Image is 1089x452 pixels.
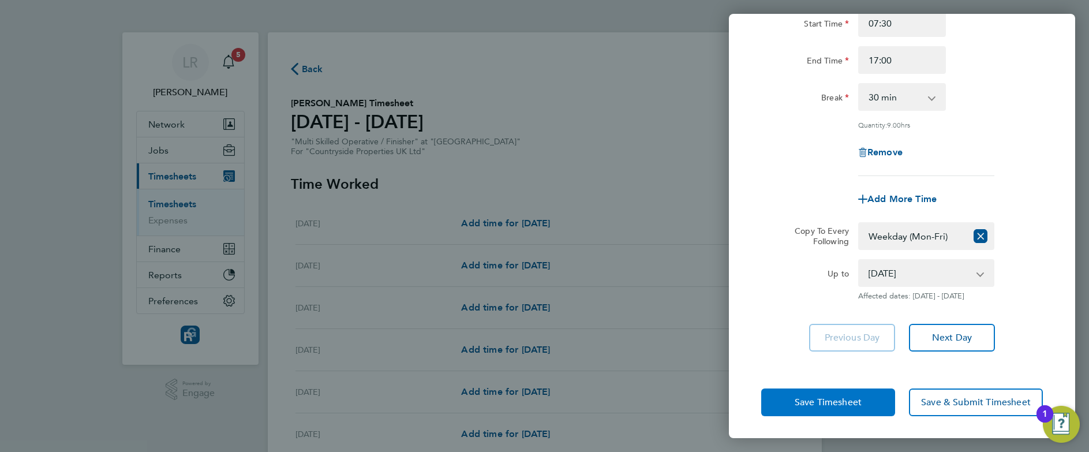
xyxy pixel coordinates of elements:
span: Next Day [932,332,972,343]
button: Remove [858,148,903,157]
button: Save Timesheet [761,389,895,416]
input: E.g. 08:00 [858,9,946,37]
label: End Time [807,55,849,69]
label: Up to [828,268,849,282]
button: Save & Submit Timesheet [909,389,1043,416]
label: Break [821,92,849,106]
input: E.g. 18:00 [858,46,946,74]
span: Affected dates: [DATE] - [DATE] [858,292,994,301]
span: 9.00 [887,120,901,129]
div: 1 [1042,414,1047,429]
div: Quantity: hrs [858,120,994,129]
button: Reset selection [974,223,987,249]
button: Add More Time [858,195,937,204]
span: Remove [867,147,903,158]
span: Save Timesheet [795,397,862,408]
label: Copy To Every Following [785,226,849,246]
span: Add More Time [867,193,937,204]
button: Next Day [909,324,995,352]
button: Open Resource Center, 1 new notification [1043,406,1080,443]
span: Save & Submit Timesheet [921,397,1031,408]
label: Start Time [804,18,849,32]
